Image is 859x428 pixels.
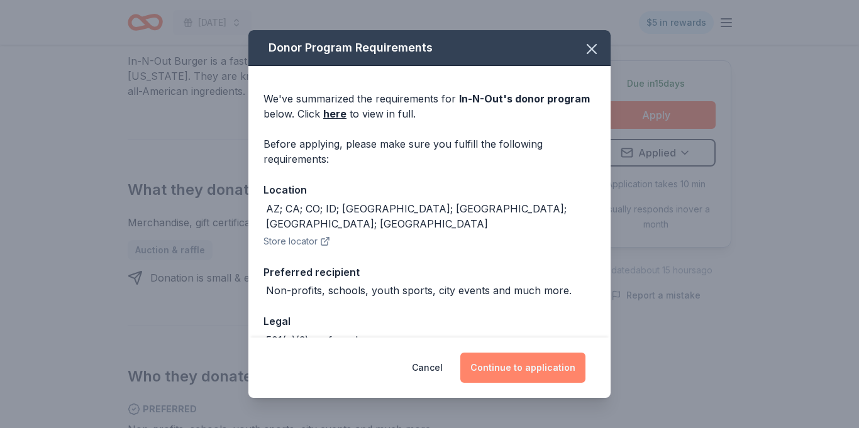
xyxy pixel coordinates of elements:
div: Before applying, please make sure you fulfill the following requirements: [263,136,596,167]
div: AZ; CA; CO; ID; [GEOGRAPHIC_DATA]; [GEOGRAPHIC_DATA]; [GEOGRAPHIC_DATA]; [GEOGRAPHIC_DATA] [266,201,596,231]
div: Non-profits, schools, youth sports, city events and much more. [266,283,572,298]
div: 501(c)(3) preferred [266,332,358,348]
div: Legal [263,313,596,329]
a: here [323,106,346,121]
div: Donor Program Requirements [248,30,611,66]
button: Cancel [412,353,443,383]
div: Location [263,182,596,198]
div: Preferred recipient [263,264,596,280]
span: In-N-Out 's donor program [459,92,590,105]
div: We've summarized the requirements for below. Click to view in full. [263,91,596,121]
button: Continue to application [460,353,585,383]
button: Store locator [263,234,330,249]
